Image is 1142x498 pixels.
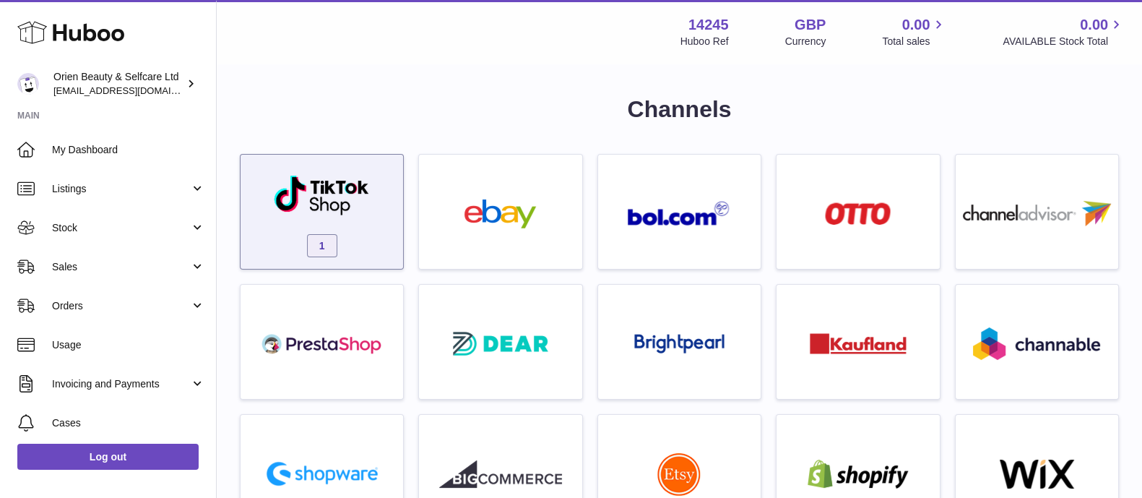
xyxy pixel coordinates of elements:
img: roseta-shopware [261,456,384,491]
strong: 14245 [688,15,729,35]
img: roseta-channel-advisor [963,201,1111,226]
a: roseta-prestashop [248,292,396,392]
span: [EMAIL_ADDRESS][DOMAIN_NAME] [53,85,212,96]
img: roseta-dear [449,327,553,360]
img: shopify [797,460,920,489]
img: roseta-kaufland [810,333,907,354]
span: Stock [52,221,190,235]
span: 1 [307,234,337,257]
a: 0.00 AVAILABLE Stock Total [1003,15,1125,48]
a: roseta-otto [784,162,932,262]
img: roseta-etsy [657,452,701,496]
div: Huboo Ref [680,35,729,48]
span: My Dashboard [52,143,205,157]
span: Invoicing and Payments [52,377,190,391]
img: roseta-prestashop [261,330,384,359]
a: roseta-bol [605,162,753,262]
a: roseta-brightpearl [605,292,753,392]
img: internalAdmin-14245@internal.huboo.com [17,73,39,95]
a: roseta-tiktokshop 1 [248,162,396,262]
span: Usage [52,338,205,352]
span: Listings [52,182,190,196]
img: wix [975,460,1098,489]
h1: Channels [240,94,1119,125]
strong: GBP [795,15,826,35]
span: Sales [52,260,190,274]
a: Log out [17,444,199,470]
div: Currency [785,35,826,48]
span: Orders [52,299,190,313]
img: ebay [439,199,562,228]
img: roseta-bol [628,201,730,226]
span: Cases [52,416,205,430]
img: roseta-tiktokshop [273,174,371,216]
a: ebay [426,162,574,262]
img: roseta-channable [973,327,1100,360]
div: Orien Beauty & Selfcare Ltd [53,70,183,98]
a: roseta-channable [963,292,1111,392]
img: roseta-bigcommerce [439,460,562,489]
img: roseta-brightpearl [634,334,724,354]
span: AVAILABLE Stock Total [1003,35,1125,48]
span: Total sales [882,35,946,48]
a: roseta-dear [426,292,574,392]
img: roseta-otto [825,202,891,225]
span: 0.00 [1080,15,1108,35]
a: 0.00 Total sales [882,15,946,48]
span: 0.00 [902,15,930,35]
a: roseta-kaufland [784,292,932,392]
a: roseta-channel-advisor [963,162,1111,262]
